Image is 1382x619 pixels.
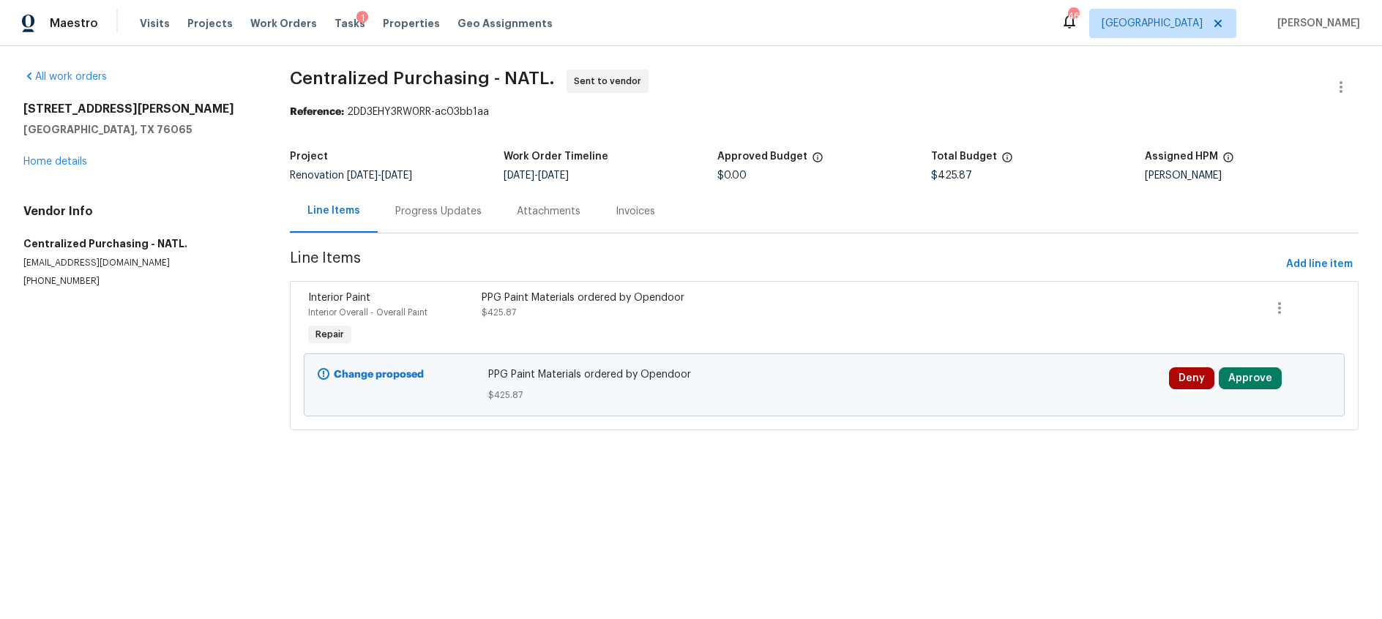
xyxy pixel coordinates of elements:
span: Work Orders [250,16,317,31]
div: Invoices [616,204,655,219]
span: The total cost of line items that have been proposed by Opendoor. This sum includes line items th... [1001,151,1013,170]
span: [DATE] [504,170,534,181]
span: Visits [140,16,170,31]
a: All work orders [23,72,107,82]
span: Properties [383,16,440,31]
span: Geo Assignments [457,16,553,31]
span: $425.87 [482,308,516,317]
div: Attachments [517,204,580,219]
span: Tasks [335,18,365,29]
h5: Approved Budget [717,151,807,162]
span: PPG Paint Materials ordered by Opendoor [488,367,1161,382]
p: [PHONE_NUMBER] [23,275,255,288]
span: Interior Overall - Overall Paint [308,308,427,317]
h2: [STREET_ADDRESS][PERSON_NAME] [23,102,255,116]
div: [PERSON_NAME] [1145,170,1359,181]
div: Line Items [307,203,360,218]
h5: Total Budget [931,151,997,162]
span: $425.87 [931,170,972,181]
span: Renovation [290,170,412,181]
span: Repair [310,327,350,342]
span: The hpm assigned to this work order. [1222,151,1234,170]
button: Add line item [1280,251,1359,278]
span: [GEOGRAPHIC_DATA] [1102,16,1203,31]
span: Interior Paint [308,293,370,303]
h4: Vendor Info [23,204,255,219]
b: Change proposed [334,369,424,380]
span: Projects [187,16,233,31]
h5: [GEOGRAPHIC_DATA], TX 76065 [23,122,255,137]
span: Maestro [50,16,98,31]
div: 1 [356,11,368,26]
span: [PERSON_NAME] [1271,16,1360,31]
h5: Project [290,151,328,162]
span: - [504,170,569,181]
span: $0.00 [717,170,747,181]
span: [DATE] [381,170,412,181]
span: - [347,170,412,181]
h5: Assigned HPM [1145,151,1218,162]
span: [DATE] [538,170,569,181]
span: Sent to vendor [574,74,647,89]
div: PPG Paint Materials ordered by Opendoor [482,290,907,305]
div: Progress Updates [395,204,482,219]
h5: Work Order Timeline [504,151,608,162]
span: Add line item [1286,255,1353,274]
span: Centralized Purchasing - NATL. [290,70,555,87]
h5: Centralized Purchasing - NATL. [23,236,255,251]
span: The total cost of line items that have been approved by both Opendoor and the Trade Partner. This... [812,151,823,170]
span: Line Items [290,251,1280,278]
span: [DATE] [347,170,378,181]
p: [EMAIL_ADDRESS][DOMAIN_NAME] [23,257,255,269]
button: Approve [1219,367,1282,389]
b: Reference: [290,107,344,117]
div: 46 [1068,9,1078,23]
span: $425.87 [488,388,1161,402]
div: 2DD3EHY3RW0RR-ac03bb1aa [290,105,1359,119]
button: Deny [1169,367,1214,389]
a: Home details [23,157,87,167]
